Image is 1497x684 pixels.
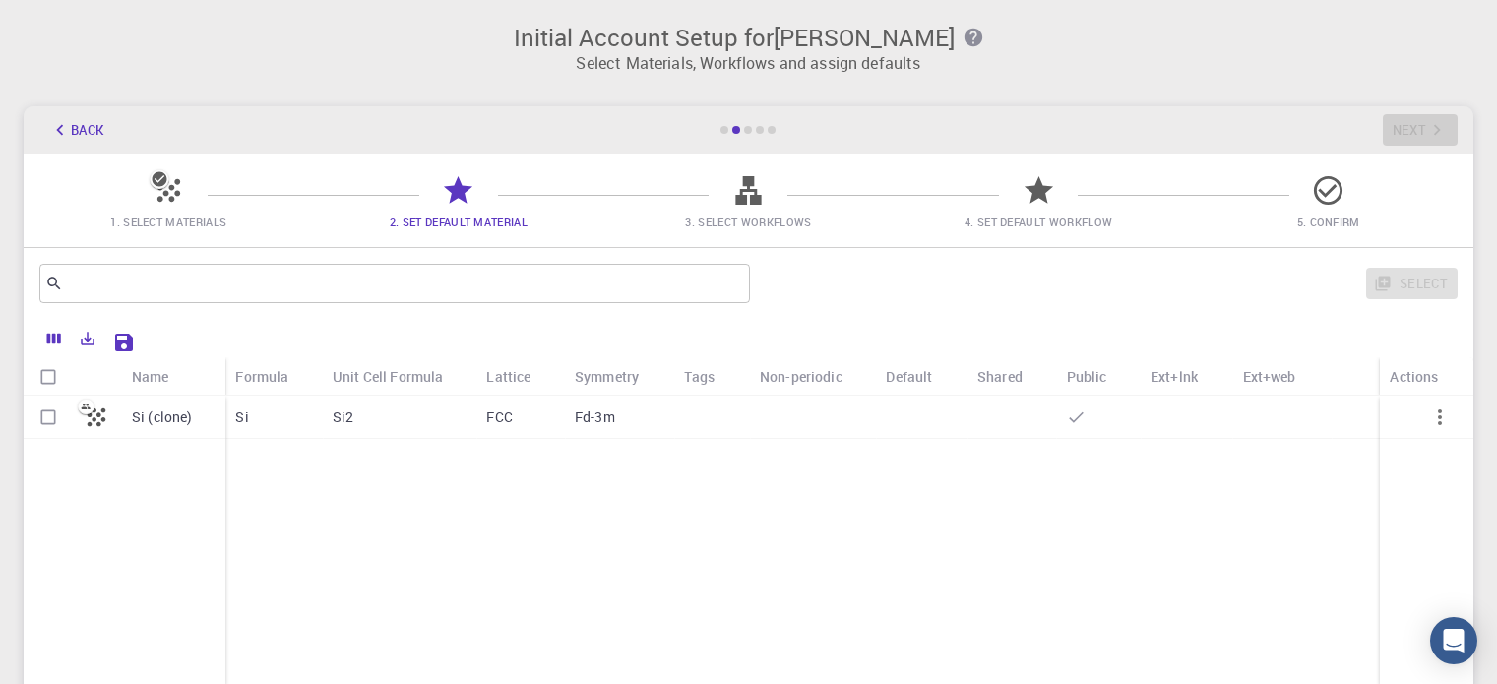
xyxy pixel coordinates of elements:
[1057,357,1142,396] div: Public
[333,407,353,427] p: Si2
[486,357,530,396] div: Lattice
[1141,357,1233,396] div: Ext+lnk
[685,215,811,229] span: 3. Select Workflows
[132,407,193,427] p: Si (clone)
[1390,357,1438,396] div: Actions
[1233,357,1333,396] div: Ext+web
[1430,617,1477,664] div: Open Intercom Messenger
[323,357,477,396] div: Unit Cell Formula
[122,357,225,396] div: Name
[225,357,323,396] div: Formula
[104,323,144,362] button: Save Explorer Settings
[977,357,1023,396] div: Shared
[674,357,750,396] div: Tags
[110,215,226,229] span: 1. Select Materials
[750,357,877,396] div: Non-periodic
[235,357,288,396] div: Formula
[486,407,512,427] p: FCC
[390,215,528,229] span: 2. Set Default Material
[132,357,169,396] div: Name
[684,357,715,396] div: Tags
[39,114,114,146] button: Back
[760,357,842,396] div: Non-periodic
[1067,357,1107,396] div: Public
[35,51,1462,75] p: Select Materials, Workflows and assign defaults
[575,357,639,396] div: Symmetry
[965,215,1112,229] span: 4. Set Default Workflow
[967,357,1057,396] div: Shared
[235,407,248,427] p: Si
[886,357,932,396] div: Default
[476,357,565,396] div: Lattice
[333,357,444,396] div: Unit Cell Formula
[1297,215,1360,229] span: 5. Confirm
[565,357,675,396] div: Symmetry
[575,407,615,427] p: Fd-3m
[1151,357,1198,396] div: Ext+lnk
[1243,357,1296,396] div: Ext+web
[71,323,104,354] button: Export
[73,357,122,396] div: Icon
[1380,357,1473,396] div: Actions
[876,357,967,396] div: Default
[35,24,1462,51] h3: Initial Account Setup for [PERSON_NAME]
[37,323,71,354] button: Columns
